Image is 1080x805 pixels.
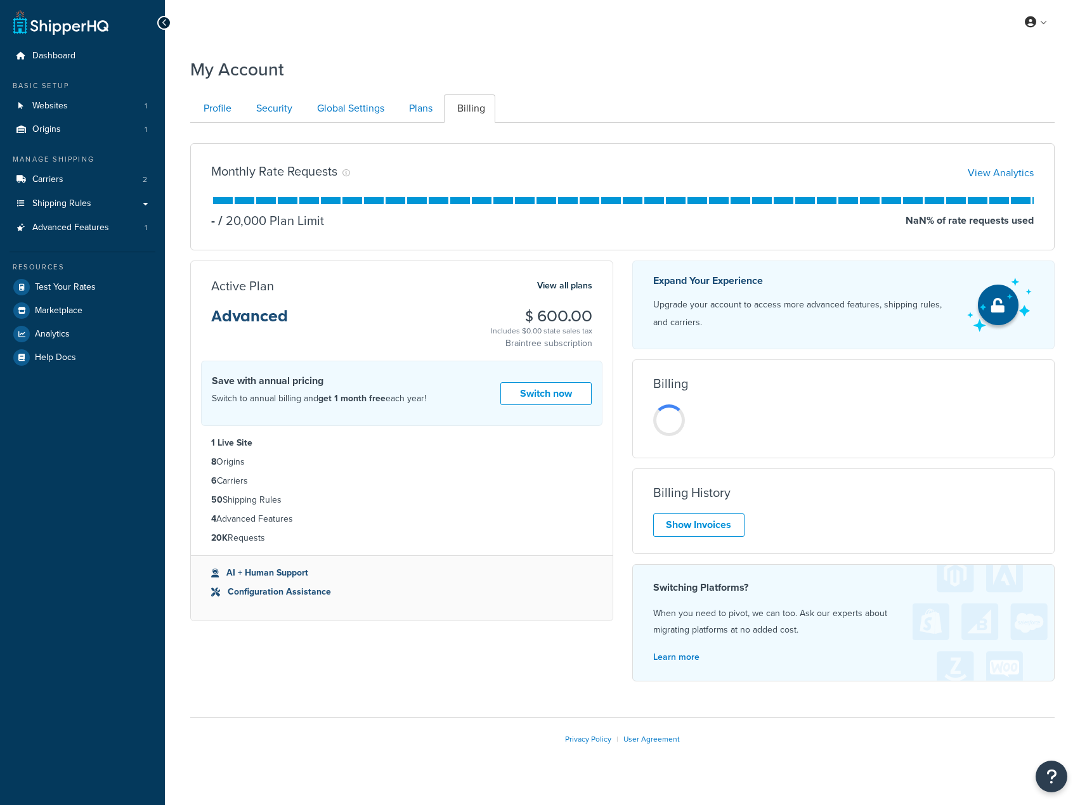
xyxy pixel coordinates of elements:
span: Test Your Rates [35,282,96,293]
h3: Monthly Rate Requests [211,164,337,178]
a: Analytics [10,323,155,345]
a: View Analytics [968,165,1034,180]
li: Origins [211,455,592,469]
div: Basic Setup [10,80,155,91]
span: Help Docs [35,352,76,363]
button: Open Resource Center [1036,761,1067,792]
p: Switch to annual billing and each year! [212,390,426,407]
p: 20,000 Plan Limit [215,212,324,229]
a: User Agreement [623,733,680,745]
span: 1 [145,101,147,112]
li: Advanced Features [211,512,592,526]
a: View all plans [537,278,592,294]
h1: My Account [190,57,284,82]
p: Expand Your Experience [653,272,956,290]
h3: Billing History [653,486,731,499]
p: - [211,212,215,229]
div: Manage Shipping [10,154,155,165]
li: Carriers [211,474,592,488]
div: Resources [10,262,155,273]
p: NaN % of rate requests used [906,212,1034,229]
li: Origins [10,118,155,141]
a: Test Your Rates [10,276,155,299]
a: ShipperHQ Home [13,10,108,35]
li: Carriers [10,168,155,191]
h3: Active Plan [211,279,274,293]
a: Show Invoices [653,513,745,537]
p: Upgrade your account to access more advanced features, shipping rules, and carriers. [653,296,956,332]
li: Configuration Assistance [211,585,592,599]
span: 1 [145,222,147,233]
a: Origins 1 [10,118,155,141]
strong: 6 [211,474,217,487]
span: 1 [145,124,147,135]
span: Advanced Features [32,222,109,233]
strong: get 1 month free [318,392,386,405]
a: Profile [190,94,242,123]
li: Requests [211,531,592,545]
strong: 20K [211,531,228,544]
a: Switch now [500,382,592,406]
p: Braintree subscription [491,337,592,350]
span: Marketplace [35,306,82,316]
a: Shipping Rules [10,192,155,216]
span: Dashboard [32,51,75,61]
strong: 4 [211,512,216,525]
span: Carriers [32,174,63,185]
a: Advanced Features 1 [10,216,155,240]
h3: Billing [653,377,688,390]
li: AI + Human Support [211,566,592,580]
h4: Save with annual pricing [212,373,426,389]
a: Security [243,94,303,123]
span: 2 [143,174,147,185]
a: Expand Your Experience Upgrade your account to access more advanced features, shipping rules, and... [632,261,1055,349]
span: Origins [32,124,61,135]
a: Learn more [653,650,699,664]
li: Shipping Rules [211,493,592,507]
strong: 1 Live Site [211,436,252,449]
span: Shipping Rules [32,198,91,209]
a: Plans [396,94,443,123]
li: Websites [10,94,155,118]
a: Privacy Policy [565,733,611,745]
a: Help Docs [10,346,155,369]
a: Carriers 2 [10,168,155,191]
a: Websites 1 [10,94,155,118]
div: Includes $0.00 state sales tax [491,325,592,337]
a: Global Settings [304,94,394,123]
p: When you need to pivot, we can too. Ask our experts about migrating platforms at no added cost. [653,605,1034,638]
h4: Switching Platforms? [653,580,1034,595]
h3: Advanced [211,308,288,335]
li: Advanced Features [10,216,155,240]
span: / [218,211,223,230]
a: Dashboard [10,44,155,68]
span: Analytics [35,329,70,340]
strong: 8 [211,455,216,468]
a: Marketplace [10,299,155,322]
a: Billing [444,94,495,123]
span: Websites [32,101,68,112]
strong: 50 [211,493,223,506]
h3: $ 600.00 [491,308,592,325]
span: | [616,733,618,745]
